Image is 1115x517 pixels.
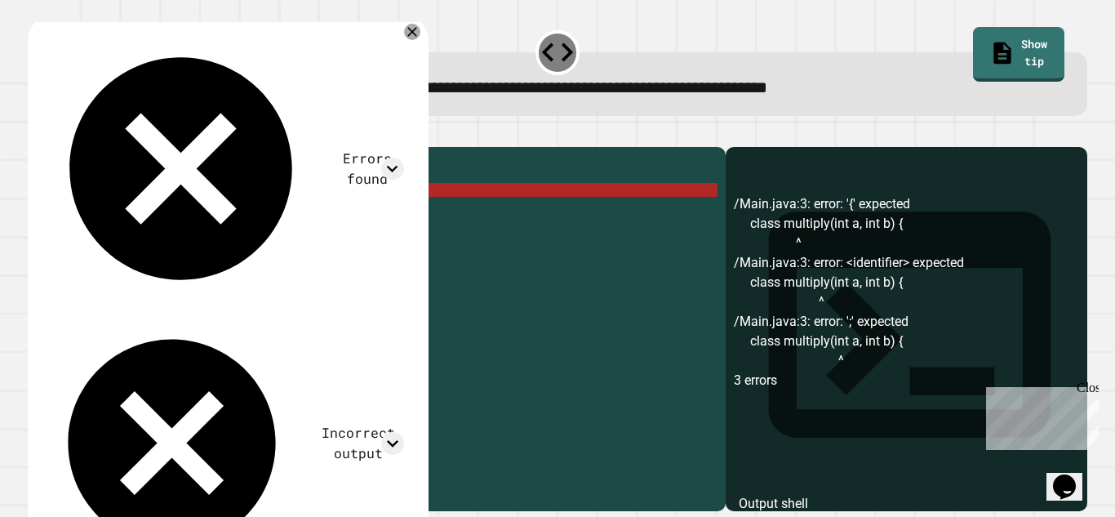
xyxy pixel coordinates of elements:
iframe: chat widget [980,381,1099,450]
div: Chat with us now!Close [7,7,113,104]
div: /Main.java:3: error: '{' expected class multiply(int a, int b) { ^ /Main.java:3: error: <identifi... [734,194,1079,511]
a: Show tip [973,27,1064,82]
div: Incorrect output [313,423,404,463]
iframe: chat widget [1046,452,1099,501]
div: Errors found [331,149,404,189]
